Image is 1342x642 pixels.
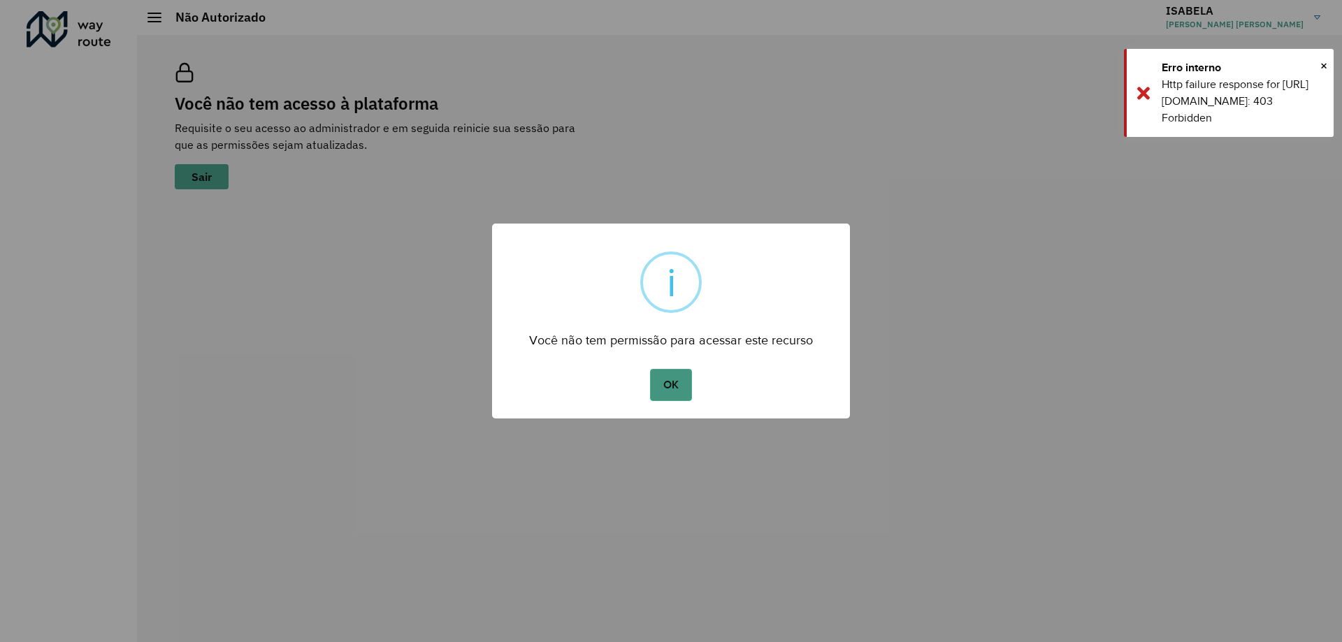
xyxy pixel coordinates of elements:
[650,369,691,401] button: OK
[1162,76,1323,126] div: Http failure response for [URL][DOMAIN_NAME]: 403 Forbidden
[1320,55,1327,76] button: Close
[667,254,676,310] div: i
[1320,55,1327,76] span: ×
[1162,59,1323,76] div: Erro interno
[492,320,850,351] div: Você não tem permissão para acessar este recurso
